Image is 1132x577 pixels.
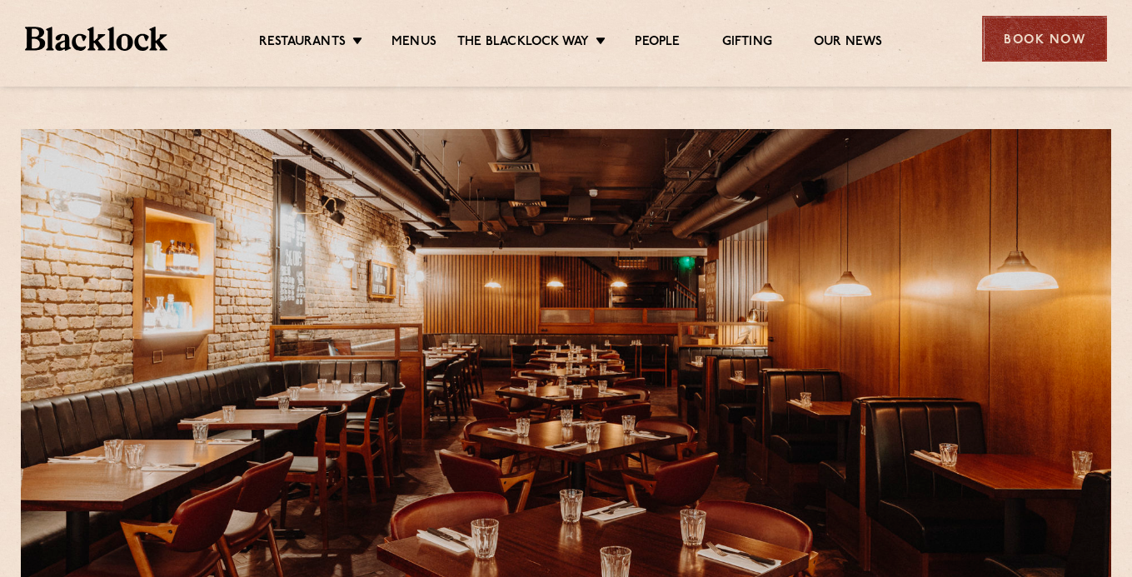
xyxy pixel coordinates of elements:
a: Our News [814,34,883,52]
a: The Blacklock Way [457,34,589,52]
a: Menus [391,34,436,52]
a: Gifting [722,34,772,52]
img: BL_Textured_Logo-footer-cropped.svg [25,27,167,51]
a: Restaurants [259,34,346,52]
a: People [635,34,680,52]
div: Book Now [982,16,1107,62]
